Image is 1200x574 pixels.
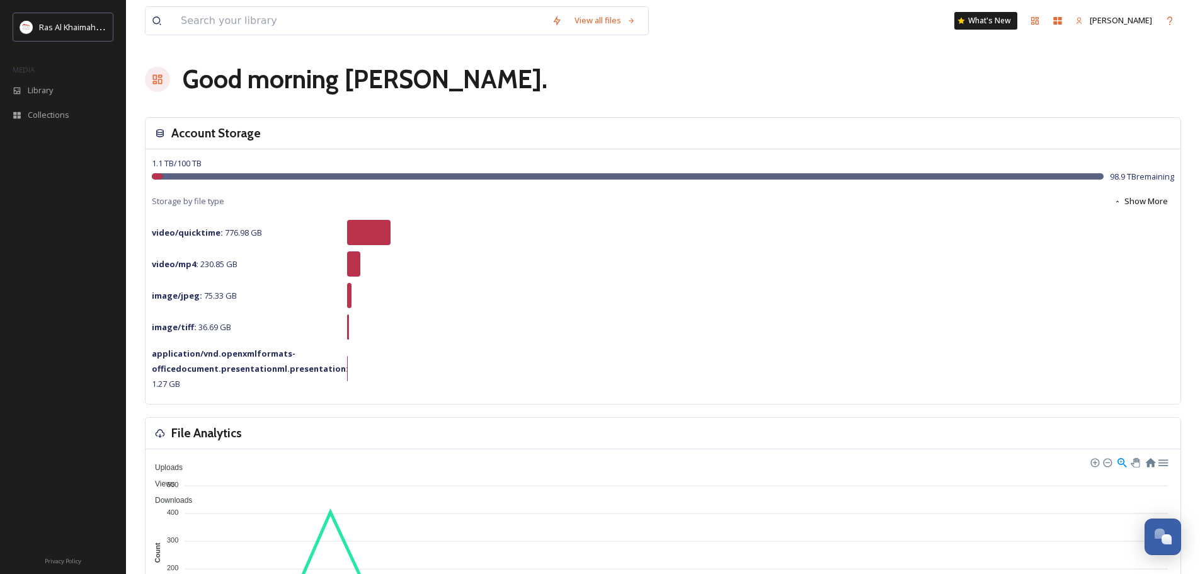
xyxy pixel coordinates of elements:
[1116,456,1127,467] div: Selection Zoom
[167,564,178,571] tspan: 200
[1090,457,1099,466] div: Zoom In
[152,195,224,207] span: Storage by file type
[154,542,161,563] text: Count
[1102,457,1111,466] div: Zoom Out
[13,65,35,74] span: MEDIA
[39,21,217,33] span: Ras Al Khaimah Tourism Development Authority
[171,124,261,142] h3: Account Storage
[1110,171,1174,183] span: 98.9 TB remaining
[183,60,547,98] h1: Good morning [PERSON_NAME] .
[28,109,69,121] span: Collections
[152,258,198,270] strong: video/mp4 :
[152,227,262,238] span: 776.98 GB
[152,348,348,389] span: 1.27 GB
[152,258,237,270] span: 230.85 GB
[171,424,242,442] h3: File Analytics
[45,553,81,568] a: Privacy Policy
[28,84,53,96] span: Library
[152,290,202,301] strong: image/jpeg :
[1090,14,1152,26] span: [PERSON_NAME]
[1145,519,1181,555] button: Open Chat
[152,227,223,238] strong: video/quicktime :
[1145,456,1155,467] div: Reset Zoom
[167,480,178,488] tspan: 500
[568,8,642,33] a: View all files
[152,158,202,169] span: 1.1 TB / 100 TB
[146,463,183,472] span: Uploads
[1131,458,1138,466] div: Panning
[152,321,231,333] span: 36.69 GB
[174,7,546,35] input: Search your library
[152,290,237,301] span: 75.33 GB
[146,496,192,505] span: Downloads
[45,557,81,565] span: Privacy Policy
[1107,189,1174,214] button: Show More
[152,348,348,374] strong: application/vnd.openxmlformats-officedocument.presentationml.presentation :
[152,321,197,333] strong: image/tiff :
[954,12,1017,30] a: What's New
[146,479,175,488] span: Views
[167,536,178,544] tspan: 300
[1069,8,1158,33] a: [PERSON_NAME]
[1157,456,1168,467] div: Menu
[167,508,178,516] tspan: 400
[20,21,33,33] img: Logo_RAKTDA_RGB-01.png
